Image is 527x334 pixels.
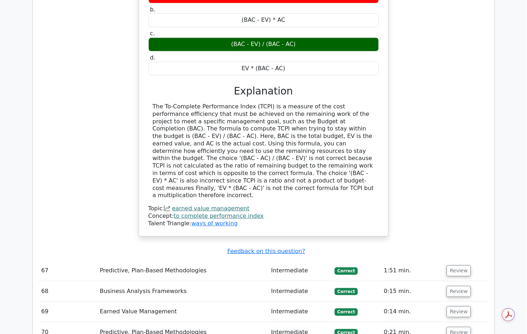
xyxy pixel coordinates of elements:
[148,205,379,227] div: Talent Triangle:
[447,306,471,317] button: Review
[150,30,155,37] span: c.
[39,261,97,281] td: 67
[268,281,332,302] td: Intermediate
[335,267,358,274] span: Correct
[148,37,379,51] div: (BAC - EV) / (BAC - AC)
[172,205,249,212] a: earned value management
[97,281,268,302] td: Business Analysis Frameworks
[97,302,268,322] td: Earned Value Management
[153,85,375,97] h3: Explanation
[335,308,358,315] span: Correct
[97,261,268,281] td: Predictive, Plan-Based Methodologies
[335,288,358,295] span: Correct
[39,281,97,302] td: 68
[381,261,444,281] td: 1:51 min.
[268,261,332,281] td: Intermediate
[153,103,375,199] div: The To-Complete Performance Index (TCPI) is a measure of the cost performance efficiency that mus...
[150,54,156,61] span: d.
[447,265,471,276] button: Review
[227,248,305,255] a: Feedback on this question?
[148,205,379,212] div: Topic:
[39,302,97,322] td: 69
[150,6,156,13] span: b.
[148,62,379,76] div: EV * (BAC - AC)
[148,13,379,27] div: (BAC - EV) * AC
[268,302,332,322] td: Intermediate
[191,220,238,227] a: ways of working
[381,281,444,302] td: 0:15 min.
[381,302,444,322] td: 0:14 min.
[447,286,471,297] button: Review
[148,212,379,220] div: Concept:
[174,212,264,219] a: to complete performance index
